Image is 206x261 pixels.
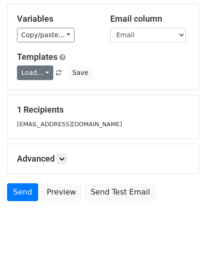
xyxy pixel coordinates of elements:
[41,183,82,201] a: Preview
[7,183,38,201] a: Send
[17,52,58,62] a: Templates
[17,121,122,128] small: [EMAIL_ADDRESS][DOMAIN_NAME]
[110,14,190,24] h5: Email column
[17,28,74,42] a: Copy/paste...
[17,105,189,115] h5: 1 Recipients
[84,183,156,201] a: Send Test Email
[68,65,92,80] button: Save
[17,154,189,164] h5: Advanced
[159,216,206,261] div: Chat-Widget
[17,65,53,80] a: Load...
[159,216,206,261] iframe: Chat Widget
[17,14,96,24] h5: Variables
